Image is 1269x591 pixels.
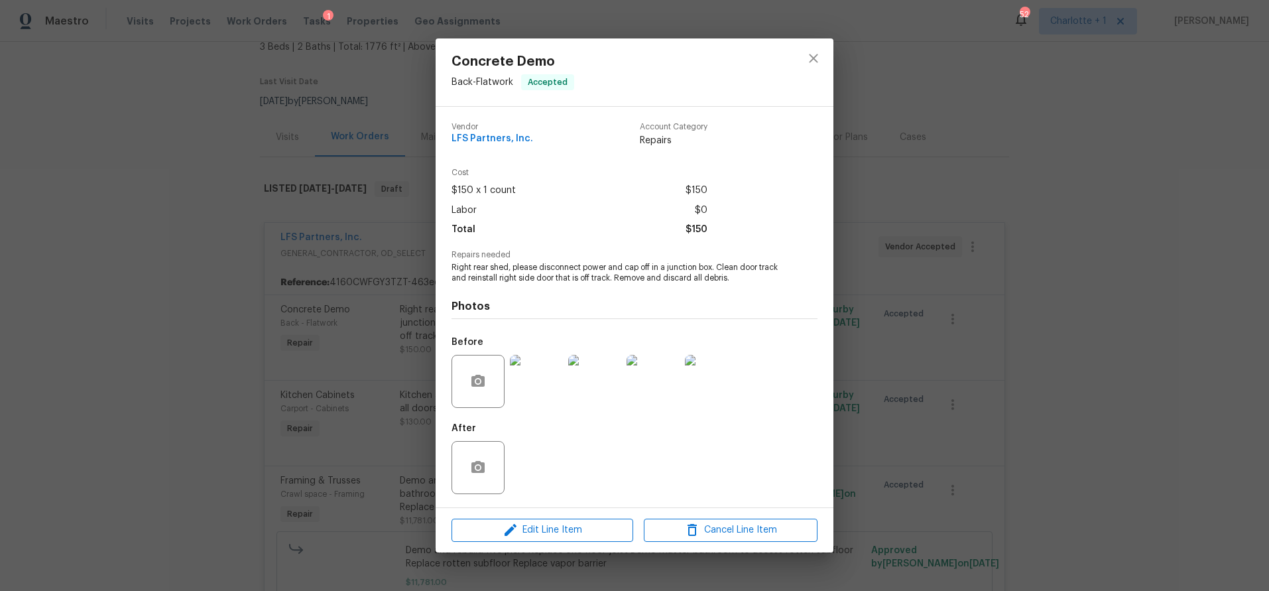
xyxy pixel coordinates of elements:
div: 1 [323,10,333,23]
button: Edit Line Item [452,519,633,542]
span: Vendor [452,123,533,131]
h4: Photos [452,300,817,313]
span: Edit Line Item [455,522,629,539]
span: Repairs [640,134,707,147]
span: Accepted [522,76,573,89]
h5: Before [452,338,483,347]
span: Labor [452,201,477,220]
button: close [798,42,829,74]
h5: After [452,424,476,433]
span: $150 [686,220,707,239]
span: Back - Flatwork [452,78,513,87]
span: Cost [452,168,707,177]
span: Right rear shed, please disconnect power and cap off in a junction box. Clean door track and rein... [452,262,781,285]
span: LFS Partners, Inc. [452,134,533,144]
span: $0 [695,201,707,220]
span: $150 x 1 count [452,181,516,200]
button: Cancel Line Item [644,519,817,542]
span: $150 [686,181,707,200]
span: Account Category [640,123,707,131]
span: Concrete Demo [452,54,574,69]
span: Repairs needed [452,251,817,259]
div: 52 [1020,8,1029,21]
span: Cancel Line Item [648,522,814,539]
span: Total [452,220,475,239]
